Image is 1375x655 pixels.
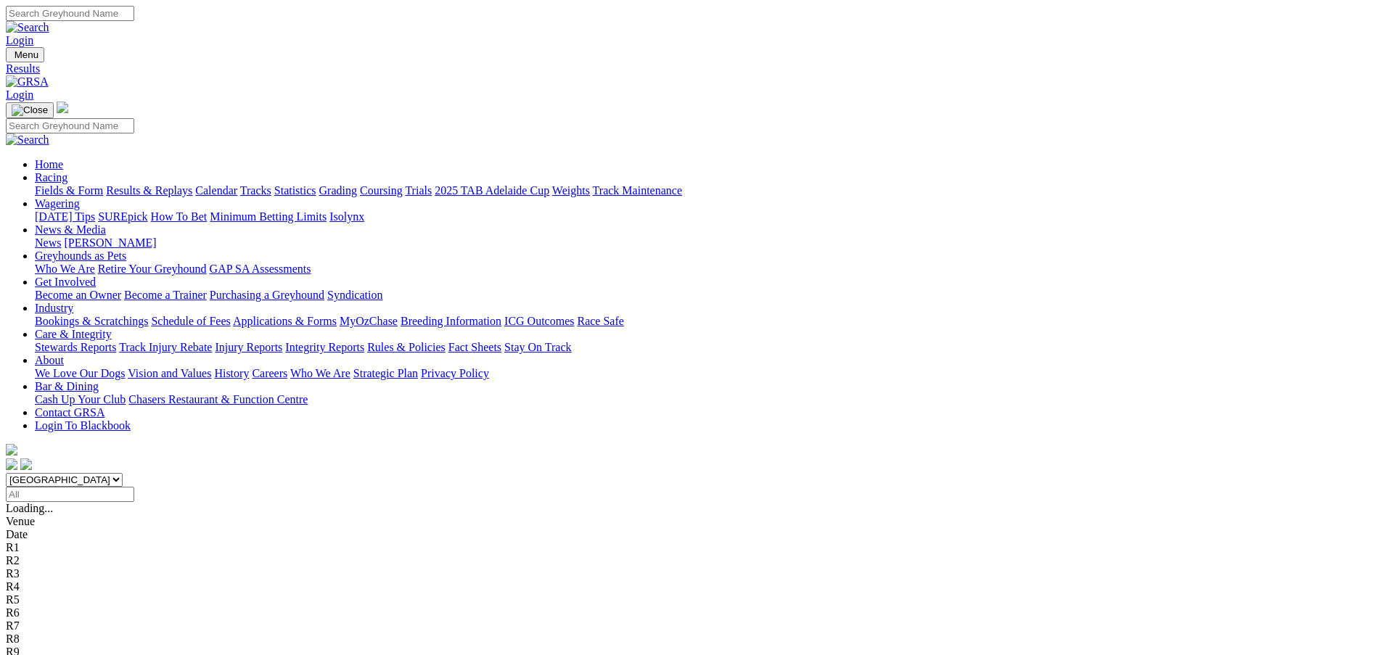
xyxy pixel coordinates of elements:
div: Care & Integrity [35,341,1369,354]
a: How To Bet [151,210,208,223]
a: Tracks [240,184,271,197]
a: History [214,367,249,379]
a: Bar & Dining [35,380,99,392]
a: Track Injury Rebate [119,341,212,353]
div: R5 [6,593,1369,606]
a: We Love Our Dogs [35,367,125,379]
a: Cash Up Your Club [35,393,126,405]
div: R6 [6,606,1369,619]
a: Become a Trainer [124,289,207,301]
input: Select date [6,487,134,502]
a: Chasers Restaurant & Function Centre [128,393,308,405]
img: facebook.svg [6,458,17,470]
a: Weights [552,184,590,197]
div: Greyhounds as Pets [35,263,1369,276]
a: Rules & Policies [367,341,446,353]
a: Breeding Information [401,315,501,327]
a: Applications & Forms [233,315,337,327]
a: [PERSON_NAME] [64,236,156,249]
a: Bookings & Scratchings [35,315,148,327]
div: R3 [6,567,1369,580]
img: Search [6,21,49,34]
div: Date [6,528,1369,541]
a: Syndication [327,289,382,301]
a: Race Safe [577,315,623,327]
a: Retire Your Greyhound [98,263,207,275]
div: News & Media [35,236,1369,250]
a: Fields & Form [35,184,103,197]
img: logo-grsa-white.png [57,102,68,113]
div: R2 [6,554,1369,567]
a: ICG Outcomes [504,315,574,327]
a: Calendar [195,184,237,197]
a: Track Maintenance [593,184,682,197]
a: Greyhounds as Pets [35,250,126,262]
a: Home [35,158,63,170]
a: Contact GRSA [35,406,104,419]
div: Venue [6,515,1369,528]
div: R1 [6,541,1369,554]
button: Toggle navigation [6,47,44,62]
a: Wagering [35,197,80,210]
a: Login [6,34,33,46]
a: GAP SA Assessments [210,263,311,275]
div: Racing [35,184,1369,197]
a: Who We Are [35,263,95,275]
a: Get Involved [35,276,96,288]
a: Grading [319,184,357,197]
button: Toggle navigation [6,102,54,118]
a: Results [6,62,1369,75]
input: Search [6,118,134,133]
a: Injury Reports [215,341,282,353]
a: Stewards Reports [35,341,116,353]
a: Industry [35,302,73,314]
input: Search [6,6,134,21]
img: Search [6,133,49,147]
div: R7 [6,619,1369,633]
div: R4 [6,580,1369,593]
span: Menu [15,49,38,60]
div: Industry [35,315,1369,328]
span: Loading... [6,502,53,514]
a: Trials [405,184,432,197]
a: Minimum Betting Limits [210,210,327,223]
a: MyOzChase [340,315,398,327]
a: Statistics [274,184,316,197]
a: Schedule of Fees [151,315,230,327]
div: About [35,367,1369,380]
a: SUREpick [98,210,147,223]
a: About [35,354,64,366]
img: twitter.svg [20,458,32,470]
a: Care & Integrity [35,328,112,340]
a: Become an Owner [35,289,121,301]
a: Purchasing a Greyhound [210,289,324,301]
img: GRSA [6,75,49,88]
a: Who We Are [290,367,350,379]
a: Careers [252,367,287,379]
a: Strategic Plan [353,367,418,379]
div: Get Involved [35,289,1369,302]
img: Close [12,104,48,116]
a: Login To Blackbook [35,419,131,432]
a: Results & Replays [106,184,192,197]
a: Privacy Policy [421,367,489,379]
a: Coursing [360,184,403,197]
a: Isolynx [329,210,364,223]
a: 2025 TAB Adelaide Cup [435,184,549,197]
a: Racing [35,171,67,184]
div: R8 [6,633,1369,646]
img: logo-grsa-white.png [6,444,17,456]
div: Wagering [35,210,1369,223]
a: Login [6,88,33,101]
a: Stay On Track [504,341,571,353]
a: Fact Sheets [448,341,501,353]
a: News [35,236,61,249]
a: News & Media [35,223,106,236]
a: Integrity Reports [285,341,364,353]
div: Bar & Dining [35,393,1369,406]
a: [DATE] Tips [35,210,95,223]
a: Vision and Values [128,367,211,379]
